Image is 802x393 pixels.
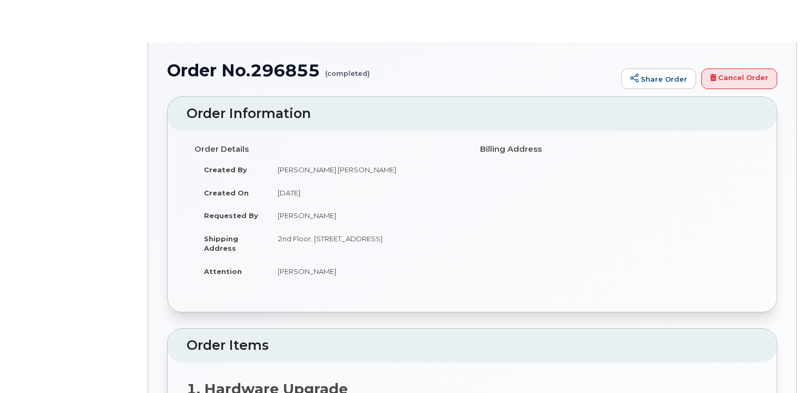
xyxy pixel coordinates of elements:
[268,227,464,260] td: 2nd Floor. [STREET_ADDRESS]
[268,204,464,227] td: [PERSON_NAME]
[268,181,464,204] td: [DATE]
[167,61,616,80] h1: Order No.296855
[204,189,249,197] strong: Created On
[325,61,370,77] small: (completed)
[480,145,750,154] h4: Billing Address
[268,260,464,283] td: [PERSON_NAME]
[621,68,696,90] a: Share Order
[194,145,464,154] h4: Order Details
[187,106,758,121] h2: Order Information
[204,211,258,220] strong: Requested By
[204,267,242,276] strong: Attention
[204,165,247,174] strong: Created By
[204,234,238,253] strong: Shipping Address
[268,158,464,181] td: [PERSON_NAME].[PERSON_NAME]
[187,338,758,353] h2: Order Items
[701,68,777,90] a: Cancel Order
